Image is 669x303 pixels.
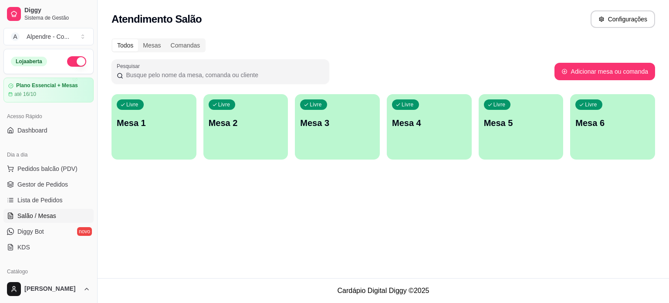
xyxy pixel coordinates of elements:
[11,57,47,66] div: Loja aberta
[203,94,288,160] button: LivreMesa 2
[392,117,466,129] p: Mesa 4
[17,180,68,189] span: Gestor de Pedidos
[16,82,78,89] article: Plano Essencial + Mesas
[479,94,564,160] button: LivreMesa 5
[3,162,94,176] button: Pedidos balcão (PDV)
[3,78,94,102] a: Plano Essencial + Mesasaté 16/10
[98,278,669,303] footer: Cardápio Digital Diggy © 2025
[111,94,196,160] button: LivreMesa 1
[138,39,166,51] div: Mesas
[591,10,655,28] button: Configurações
[126,101,139,108] p: Livre
[484,117,558,129] p: Mesa 5
[3,240,94,254] a: KDS
[218,101,230,108] p: Livre
[111,12,202,26] h2: Atendimento Salão
[166,39,205,51] div: Comandas
[3,209,94,223] a: Salão / Mesas
[112,39,138,51] div: Todos
[17,227,44,236] span: Diggy Bot
[575,117,650,129] p: Mesa 6
[3,148,94,162] div: Dia a dia
[300,117,375,129] p: Mesa 3
[3,109,94,123] div: Acesso Rápido
[3,123,94,137] a: Dashboard
[11,32,20,41] span: A
[67,56,86,67] button: Alterar Status
[585,101,597,108] p: Livre
[493,101,506,108] p: Livre
[554,63,655,80] button: Adicionar mesa ou comanda
[3,265,94,279] div: Catálogo
[17,243,30,252] span: KDS
[295,94,380,160] button: LivreMesa 3
[3,279,94,300] button: [PERSON_NAME]
[24,14,90,21] span: Sistema de Gestão
[570,94,655,160] button: LivreMesa 6
[3,177,94,191] a: Gestor de Pedidos
[387,94,472,160] button: LivreMesa 4
[402,101,414,108] p: Livre
[14,91,36,98] article: até 16/10
[17,126,47,135] span: Dashboard
[117,117,191,129] p: Mesa 1
[3,3,94,24] a: DiggySistema de Gestão
[17,164,78,173] span: Pedidos balcão (PDV)
[123,71,324,79] input: Pesquisar
[24,7,90,14] span: Diggy
[3,193,94,207] a: Lista de Pedidos
[117,62,143,70] label: Pesquisar
[3,28,94,45] button: Select a team
[27,32,69,41] div: Alpendre - Co ...
[17,211,56,220] span: Salão / Mesas
[17,196,63,204] span: Lista de Pedidos
[209,117,283,129] p: Mesa 2
[24,285,80,293] span: [PERSON_NAME]
[310,101,322,108] p: Livre
[3,225,94,238] a: Diggy Botnovo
